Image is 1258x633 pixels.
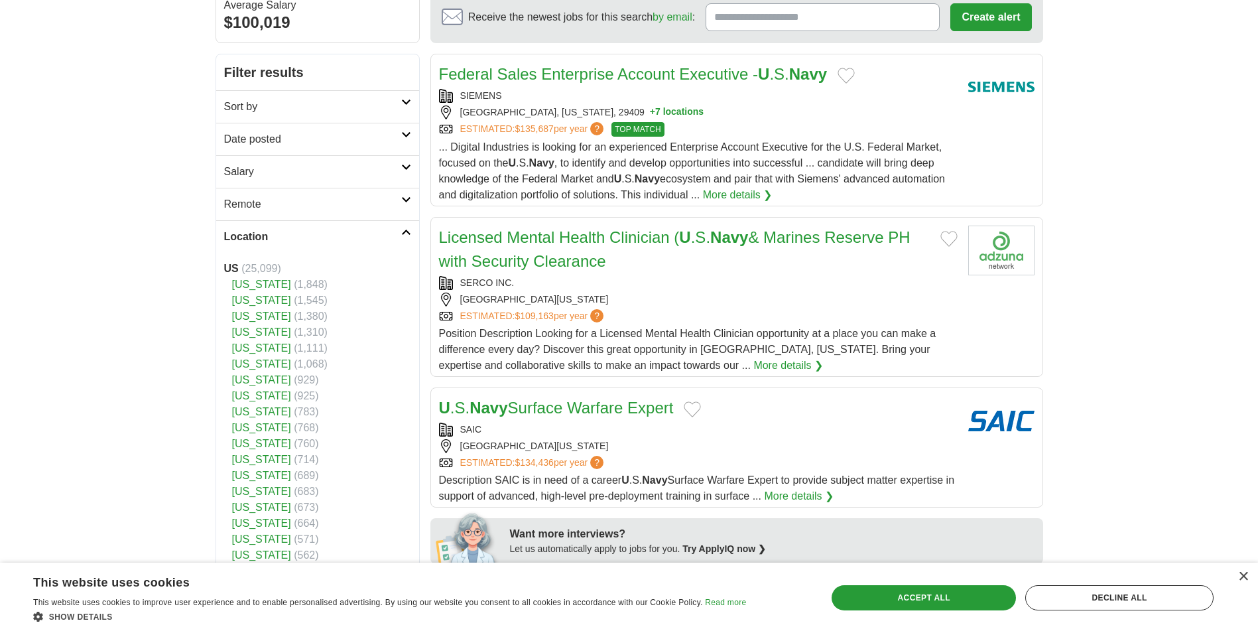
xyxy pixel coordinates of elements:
a: More details ❯ [764,488,834,504]
span: TOP MATCH [611,122,664,137]
h2: Filter results [216,54,419,90]
div: Want more interviews? [510,526,1035,542]
span: (1,545) [294,295,328,306]
a: [US_STATE] [232,358,291,370]
div: This website uses cookies [33,571,713,591]
strong: U [614,173,622,184]
span: (683) [294,486,318,497]
strong: U [679,228,690,246]
strong: U [758,65,769,83]
h2: Remote [224,196,401,212]
span: This website uses cookies to improve user experience and to enable personalised advertising. By u... [33,598,703,607]
a: [US_STATE] [232,406,291,417]
span: (925) [294,390,318,401]
h2: Salary [224,164,401,180]
a: SAIC [460,424,482,435]
div: Close [1238,572,1248,582]
div: [GEOGRAPHIC_DATA], [US_STATE], 29409 [439,105,958,119]
div: Show details [33,610,746,623]
h2: Sort by [224,99,401,115]
a: [US_STATE] [232,422,291,433]
a: ESTIMATED:$109,163per year? [460,309,607,323]
div: $100,019 [224,11,411,35]
strong: U [621,474,629,486]
button: Add to favorite jobs [684,401,701,417]
a: SIEMENS [460,90,502,101]
strong: U [439,399,450,417]
strong: Navy [710,228,748,246]
a: [US_STATE] [232,549,291,561]
span: ? [590,456,603,469]
a: ESTIMATED:$135,687per year? [460,122,607,137]
a: [US_STATE] [232,518,291,529]
div: SERCO INC. [439,276,958,290]
a: [US_STATE] [232,374,291,386]
strong: Navy [529,157,554,169]
a: [US_STATE] [232,311,291,322]
span: (768) [294,422,318,433]
span: Show details [49,612,113,622]
span: Description SAIC is in need of a career .S. Surface Warfare Expert to provide subject matter expe... [439,474,955,502]
span: ? [590,309,603,322]
a: [US_STATE] [232,486,291,497]
a: Licensed Mental Health Clinician (U.S.Navy& Marines Reserve PH with Security Clearance [439,228,911,270]
span: $134,436 [515,457,553,468]
span: (760) [294,438,318,449]
span: $135,687 [515,123,553,134]
strong: Navy [642,474,667,486]
a: Sort by [216,90,419,123]
a: [US_STATE] [232,533,291,545]
span: (1,068) [294,358,328,370]
span: $109,163 [515,311,553,321]
span: (562) [294,549,318,561]
strong: U [508,157,516,169]
a: Remote [216,188,419,220]
span: (673) [294,502,318,513]
button: Add to favorite jobs [940,231,958,247]
a: More details ❯ [753,358,823,374]
div: Accept all [832,585,1016,610]
h2: Date posted [224,131,401,147]
a: More details ❯ [703,187,773,203]
a: [US_STATE] [232,342,291,354]
span: (1,380) [294,311,328,322]
button: Create alert [950,3,1031,31]
a: ESTIMATED:$134,436per year? [460,456,607,470]
a: [US_STATE] [232,470,291,481]
a: [US_STATE] [232,438,291,449]
a: [US_STATE] [232,502,291,513]
a: Read more, opens a new window [705,598,746,607]
div: Decline all [1025,585,1214,610]
a: Location [216,220,419,253]
a: by email [653,11,692,23]
span: Position Description Looking for a Licensed Mental Health Clinician opportunity at a place you ca... [439,328,936,371]
span: (1,310) [294,326,328,338]
strong: Navy [470,399,507,417]
a: [US_STATE] [232,279,291,290]
span: (783) [294,406,318,417]
span: (571) [294,533,318,545]
strong: Navy [635,173,660,184]
span: ? [590,122,603,135]
a: [US_STATE] [232,454,291,465]
div: [GEOGRAPHIC_DATA][US_STATE] [439,439,958,453]
strong: US [224,263,239,274]
div: [GEOGRAPHIC_DATA][US_STATE] [439,293,958,307]
span: + [650,105,655,119]
a: U.S.NavySurface Warfare Expert [439,399,674,417]
button: +7 locations [650,105,704,119]
span: (929) [294,374,318,386]
strong: Navy [789,65,827,83]
a: Try ApplyIQ now ❯ [682,543,766,554]
span: (1,848) [294,279,328,290]
span: Receive the newest jobs for this search : [468,9,695,25]
span: (714) [294,454,318,465]
img: apply-iq-scientist.png [436,511,500,564]
img: Siemens logo [968,62,1035,112]
a: Date posted [216,123,419,155]
a: Federal Sales Enterprise Account Executive -U.S.Navy [439,65,828,83]
img: Company logo [968,226,1035,275]
button: Add to favorite jobs [838,68,855,84]
a: [US_STATE] [232,326,291,338]
span: ... Digital Industries is looking for an experienced Enterprise Account Executive for the U.S. Fe... [439,141,946,200]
